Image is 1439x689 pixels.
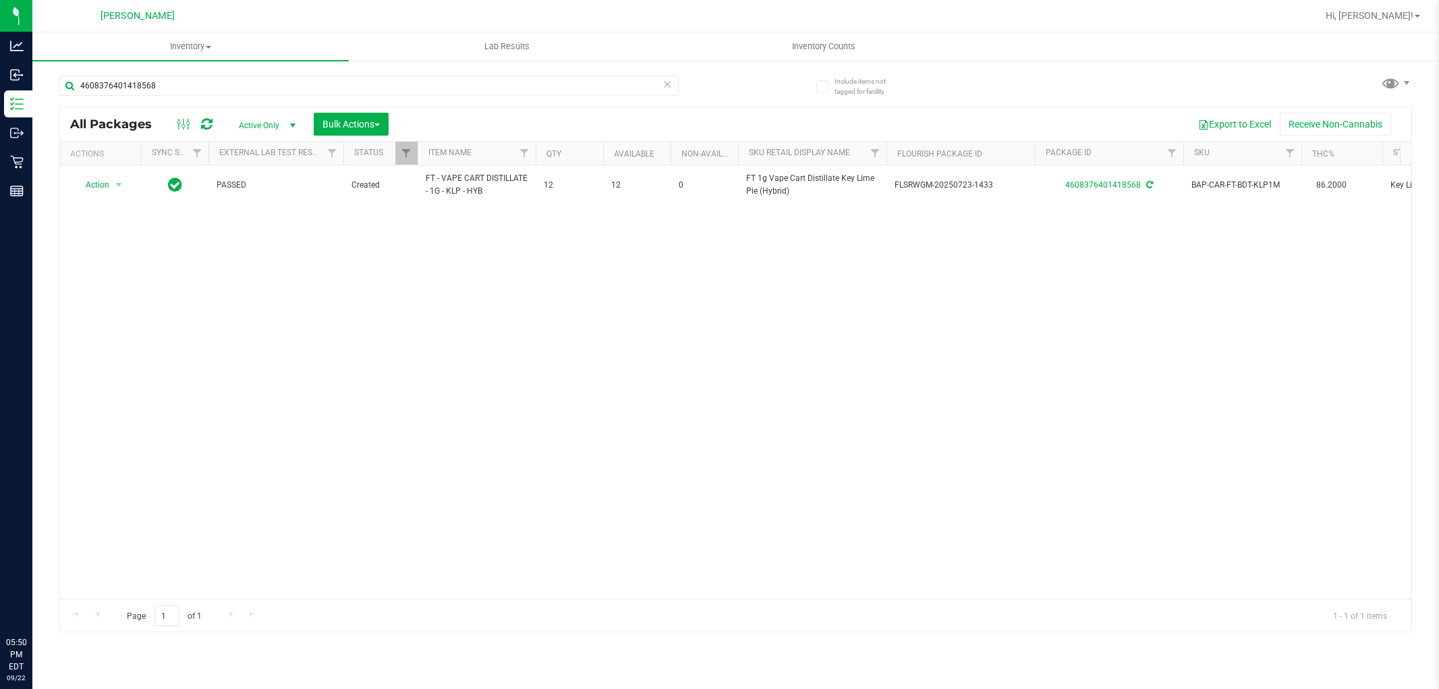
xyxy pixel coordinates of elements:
[1279,142,1301,165] a: Filter
[217,179,335,192] span: PASSED
[152,148,204,157] a: Sync Status
[428,148,472,157] a: Item Name
[168,175,182,194] span: In Sync
[611,179,662,192] span: 12
[544,179,595,192] span: 12
[6,673,26,683] p: 09/22
[70,117,165,132] span: All Packages
[466,40,548,53] span: Lab Results
[1309,175,1353,195] span: 86.2000
[351,179,410,192] span: Created
[681,149,741,159] a: Non-Available
[614,149,654,159] a: Available
[186,142,208,165] a: Filter
[749,148,850,157] a: Sku Retail Display Name
[546,149,561,159] a: Qty
[426,172,528,198] span: FT - VAPE CART DISTILLATE - 1G - KLP - HYB
[1065,180,1141,190] a: 4608376401418568
[314,113,389,136] button: Bulk Actions
[1161,142,1183,165] a: Filter
[115,605,213,626] span: Page of 1
[32,32,349,61] a: Inventory
[864,142,886,165] a: Filter
[663,76,673,93] span: Clear
[895,179,1027,192] span: FLSRWGM-20250723-1433
[665,32,982,61] a: Inventory Counts
[322,119,380,130] span: Bulk Actions
[13,581,54,622] iframe: Resource center
[111,175,128,194] span: select
[746,172,878,198] span: FT 1g Vape Cart Distillate Key Lime Pie (Hybrid)
[219,148,325,157] a: External Lab Test Result
[154,605,179,626] input: 1
[1322,605,1398,626] span: 1 - 1 of 1 items
[10,155,24,169] inline-svg: Retail
[1046,148,1092,157] a: Package ID
[70,149,136,159] div: Actions
[1393,148,1421,157] a: Strain
[1191,179,1293,192] span: BAP-CAR-FT-BDT-KLP1M
[774,40,874,53] span: Inventory Counts
[1144,180,1153,190] span: Sync from Compliance System
[74,175,110,194] span: Action
[10,97,24,111] inline-svg: Inventory
[101,10,175,22] span: [PERSON_NAME]
[10,68,24,82] inline-svg: Inbound
[10,126,24,140] inline-svg: Outbound
[6,636,26,673] p: 05:50 PM EDT
[679,179,730,192] span: 0
[1326,10,1413,21] span: Hi, [PERSON_NAME]!
[1189,113,1280,136] button: Export to Excel
[1280,113,1391,136] button: Receive Non-Cannabis
[32,40,349,53] span: Inventory
[1312,149,1334,159] a: THC%
[835,76,902,97] span: Include items not tagged for facility
[10,184,24,198] inline-svg: Reports
[354,148,383,157] a: Status
[349,32,665,61] a: Lab Results
[59,76,679,96] input: Search Package ID, Item Name, SKU, Lot or Part Number...
[513,142,536,165] a: Filter
[10,39,24,53] inline-svg: Analytics
[897,149,982,159] a: Flourish Package ID
[1194,148,1210,157] a: SKU
[321,142,343,165] a: Filter
[395,142,418,165] a: Filter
